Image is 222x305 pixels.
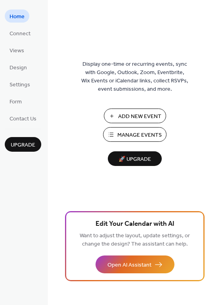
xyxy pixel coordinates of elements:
[96,219,174,230] span: Edit Your Calendar with AI
[10,98,22,106] span: Form
[96,255,174,273] button: Open AI Assistant
[10,30,31,38] span: Connect
[5,112,41,125] a: Contact Us
[81,60,188,93] span: Display one-time or recurring events, sync with Google, Outlook, Zoom, Eventbrite, Wix Events or ...
[10,115,36,123] span: Contact Us
[11,141,35,149] span: Upgrade
[80,231,190,250] span: Want to adjust the layout, update settings, or change the design? The assistant can help.
[107,261,151,269] span: Open AI Assistant
[104,109,166,123] button: Add New Event
[5,95,27,108] a: Form
[5,27,35,40] a: Connect
[5,10,29,23] a: Home
[10,13,25,21] span: Home
[108,151,162,166] button: 🚀 Upgrade
[10,64,27,72] span: Design
[113,154,157,165] span: 🚀 Upgrade
[5,44,29,57] a: Views
[5,78,35,91] a: Settings
[5,61,32,74] a: Design
[5,137,41,152] button: Upgrade
[118,112,161,121] span: Add New Event
[103,127,166,142] button: Manage Events
[10,47,24,55] span: Views
[117,131,162,139] span: Manage Events
[10,81,30,89] span: Settings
